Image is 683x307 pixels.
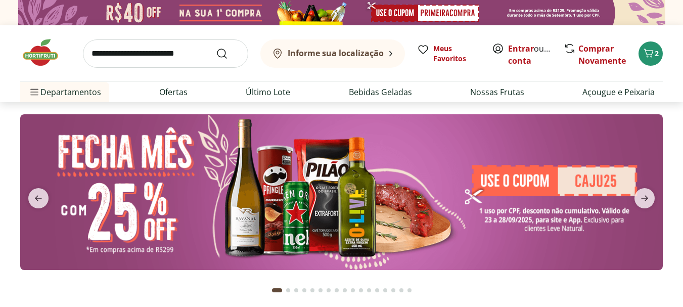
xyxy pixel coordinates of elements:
button: Go to page 8 from fs-carousel [333,278,341,302]
button: Go to page 13 from fs-carousel [373,278,381,302]
a: Bebidas Geladas [349,86,412,98]
button: Go to page 4 from fs-carousel [300,278,308,302]
b: Informe sua localização [288,48,384,59]
button: Go to page 12 from fs-carousel [365,278,373,302]
a: Nossas Frutas [470,86,524,98]
button: Go to page 2 from fs-carousel [284,278,292,302]
a: Último Lote [246,86,290,98]
button: Informe sua localização [260,39,405,68]
span: Departamentos [28,80,101,104]
button: Go to page 7 from fs-carousel [325,278,333,302]
a: Comprar Novamente [578,43,626,66]
a: Meus Favoritos [417,43,480,64]
button: Go to page 14 from fs-carousel [381,278,389,302]
a: Criar conta [508,43,564,66]
button: Go to page 11 from fs-carousel [357,278,365,302]
a: Entrar [508,43,534,54]
button: Go to page 5 from fs-carousel [308,278,316,302]
span: Meus Favoritos [433,43,480,64]
button: Current page from fs-carousel [270,278,284,302]
button: Go to page 10 from fs-carousel [349,278,357,302]
button: Go to page 3 from fs-carousel [292,278,300,302]
a: Açougue e Peixaria [582,86,655,98]
button: Go to page 17 from fs-carousel [405,278,414,302]
button: previous [20,188,57,208]
img: Hortifruti [20,37,71,68]
button: Submit Search [216,48,240,60]
button: next [626,188,663,208]
button: Go to page 16 from fs-carousel [397,278,405,302]
img: banana [20,114,663,270]
button: Go to page 6 from fs-carousel [316,278,325,302]
span: ou [508,42,553,67]
a: Ofertas [159,86,188,98]
button: Menu [28,80,40,104]
button: Go to page 15 from fs-carousel [389,278,397,302]
button: Go to page 9 from fs-carousel [341,278,349,302]
button: Carrinho [639,41,663,66]
span: 2 [655,49,659,58]
input: search [83,39,248,68]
